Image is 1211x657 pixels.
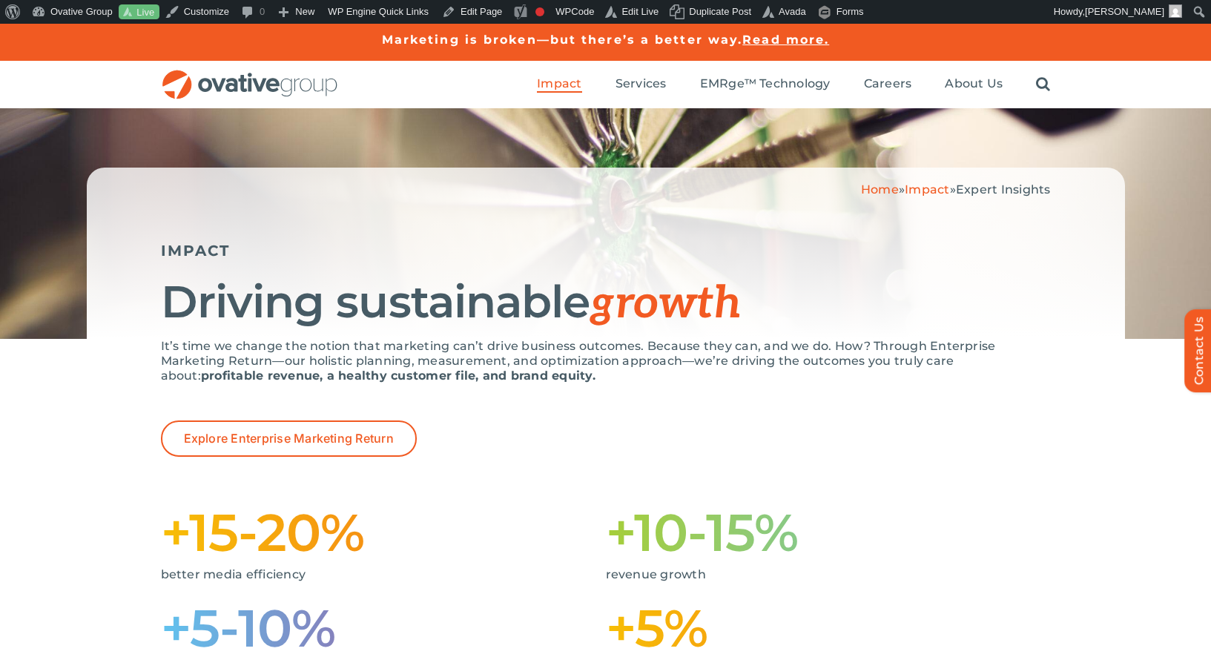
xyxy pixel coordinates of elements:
[1036,76,1050,93] a: Search
[161,420,417,457] a: Explore Enterprise Marketing Return
[606,567,1029,582] p: revenue growth
[161,68,339,82] a: OG_Full_horizontal_RGB
[161,567,584,582] p: better media efficiency
[119,4,159,20] a: Live
[201,369,595,383] strong: profitable revenue, a healthy customer file, and brand equity.
[590,277,741,331] span: growth
[606,604,1051,652] h1: +5%
[161,339,1051,383] p: It’s time we change the notion that marketing can’t drive business outcomes. Because they can, an...
[616,76,667,91] span: Services
[700,76,831,91] span: EMRge™ Technology
[864,76,912,91] span: Careers
[742,33,829,47] a: Read more.
[864,76,912,93] a: Careers
[861,182,899,197] a: Home
[537,61,1050,108] nav: Menu
[700,76,831,93] a: EMRge™ Technology
[161,242,1051,260] h5: IMPACT
[161,509,606,556] h1: +15-20%
[535,7,544,16] div: Focus keyphrase not set
[606,509,1051,556] h1: +10-15%
[945,76,1003,93] a: About Us
[537,76,581,93] a: Impact
[861,182,1051,197] span: » »
[905,182,949,197] a: Impact
[956,182,1051,197] span: Expert Insights
[945,76,1003,91] span: About Us
[616,76,667,93] a: Services
[1085,6,1164,17] span: [PERSON_NAME]
[161,604,606,652] h1: +5-10%
[382,33,743,47] a: Marketing is broken—but there’s a better way.
[537,76,581,91] span: Impact
[184,432,394,446] span: Explore Enterprise Marketing Return
[161,278,1051,328] h1: Driving sustainable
